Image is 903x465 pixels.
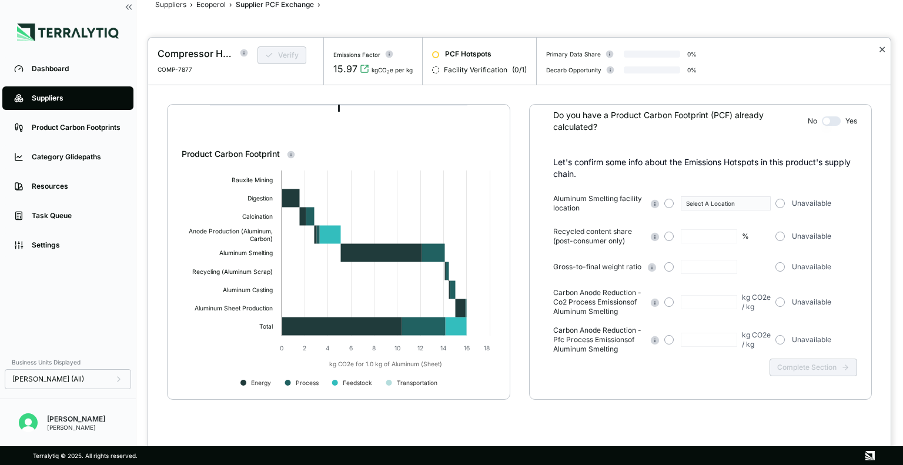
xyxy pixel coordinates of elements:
[553,156,857,180] p: Let's confirm some info about the Emissions Hotspots in this product's supply chain.
[394,344,400,352] text: 10
[158,66,242,73] div: COMP-7877
[223,286,273,294] text: Aluminum Casting
[553,326,644,354] span: Carbon Anode Reduction - Pfc Process Emissions of Aluminum Smelting
[303,344,307,352] text: 2
[792,199,831,208] span: Unavailable
[280,344,283,352] text: 0
[360,64,369,73] svg: View audit trail
[329,360,442,368] text: kg CO2e for 1.0 kg of Aluminum (Sheet)
[742,330,771,349] div: kg CO2e / kg
[333,62,357,76] div: 15.97
[687,66,697,73] div: 0 %
[845,116,857,126] span: Yes
[686,200,765,207] div: Select A Location
[687,51,697,58] div: 0 %
[326,344,330,352] text: 4
[792,232,831,241] span: Unavailable
[259,323,273,330] text: Total
[397,379,437,387] text: Transportation
[553,262,641,272] span: Gross-to-final weight ratio
[333,51,380,58] div: Emissions Factor
[553,227,644,246] span: Recycled content share (post-consumer only)
[373,344,376,352] text: 8
[553,288,644,316] span: Carbon Anode Reduction - Co2 Process Emissions of Aluminum Smelting
[792,335,831,344] span: Unavailable
[484,344,490,352] text: 18
[808,116,817,126] span: No
[158,46,233,61] div: Compressor Housing
[553,109,803,133] div: Do you have a Product Carbon Footprint (PCF) already calculated?
[417,344,423,352] text: 12
[242,213,273,220] text: Calcination
[219,249,273,257] text: Aluminum Smelting
[251,379,271,387] text: Energy
[440,344,447,352] text: 14
[444,65,507,75] span: Facility Verification
[792,262,831,272] span: Unavailable
[553,194,644,213] span: Aluminum Smelting facility location
[372,66,413,73] div: kgCO e per kg
[742,293,771,312] div: kg CO2e / kg
[189,228,273,242] text: Anode Production (Aluminum, Carbon)
[464,344,470,352] text: 16
[445,49,491,59] span: PCF Hotspots
[343,379,372,386] text: Feedstock
[878,42,886,56] button: Close
[387,69,390,75] sub: 2
[349,344,353,352] text: 6
[681,196,771,210] button: Select A Location
[546,66,601,73] div: Decarb Opportunity
[742,232,749,241] div: %
[546,51,601,58] div: Primary Data Share
[792,297,831,307] span: Unavailable
[182,148,495,160] div: Product Carbon Footprint
[512,65,527,75] span: ( 0 / 1 )
[195,305,273,312] text: Aluminum Sheet Production
[192,268,273,276] text: Recycling (Aluminum Scrap)
[296,379,319,386] text: Process
[232,176,273,184] text: Bauxite Mining
[248,195,273,202] text: Digestion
